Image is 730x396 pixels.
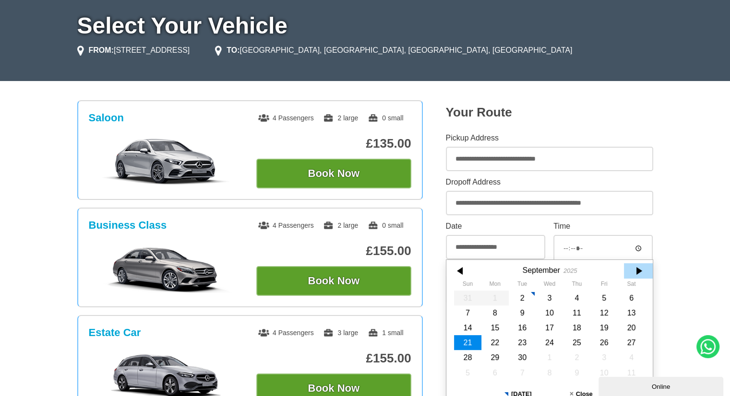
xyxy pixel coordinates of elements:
button: Book Now [256,266,411,296]
p: £135.00 [256,136,411,151]
span: 0 small [368,114,403,122]
label: Pickup Address [446,134,653,142]
span: 1 small [368,329,403,337]
label: Time [553,222,653,230]
li: [STREET_ADDRESS] [77,45,190,56]
img: Saloon [94,138,238,186]
p: £155.00 [256,244,411,258]
p: £155.00 [256,351,411,366]
iframe: chat widget [598,375,725,396]
li: [GEOGRAPHIC_DATA], [GEOGRAPHIC_DATA], [GEOGRAPHIC_DATA], [GEOGRAPHIC_DATA] [215,45,572,56]
h1: Select Your Vehicle [77,14,653,37]
h3: Estate Car [89,326,141,339]
img: Business Class [94,245,238,293]
h2: Your Route [446,105,653,120]
h3: Saloon [89,112,124,124]
label: Date [446,222,545,230]
span: 4 Passengers [258,114,314,122]
span: 0 small [368,221,403,229]
span: 4 Passengers [258,329,314,337]
label: Dropoff Address [446,178,653,186]
span: 2 large [323,221,358,229]
strong: TO: [227,46,239,54]
strong: FROM: [89,46,114,54]
span: 2 large [323,114,358,122]
button: Book Now [256,159,411,188]
span: 3 large [323,329,358,337]
h3: Business Class [89,219,167,232]
span: 4 Passengers [258,221,314,229]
